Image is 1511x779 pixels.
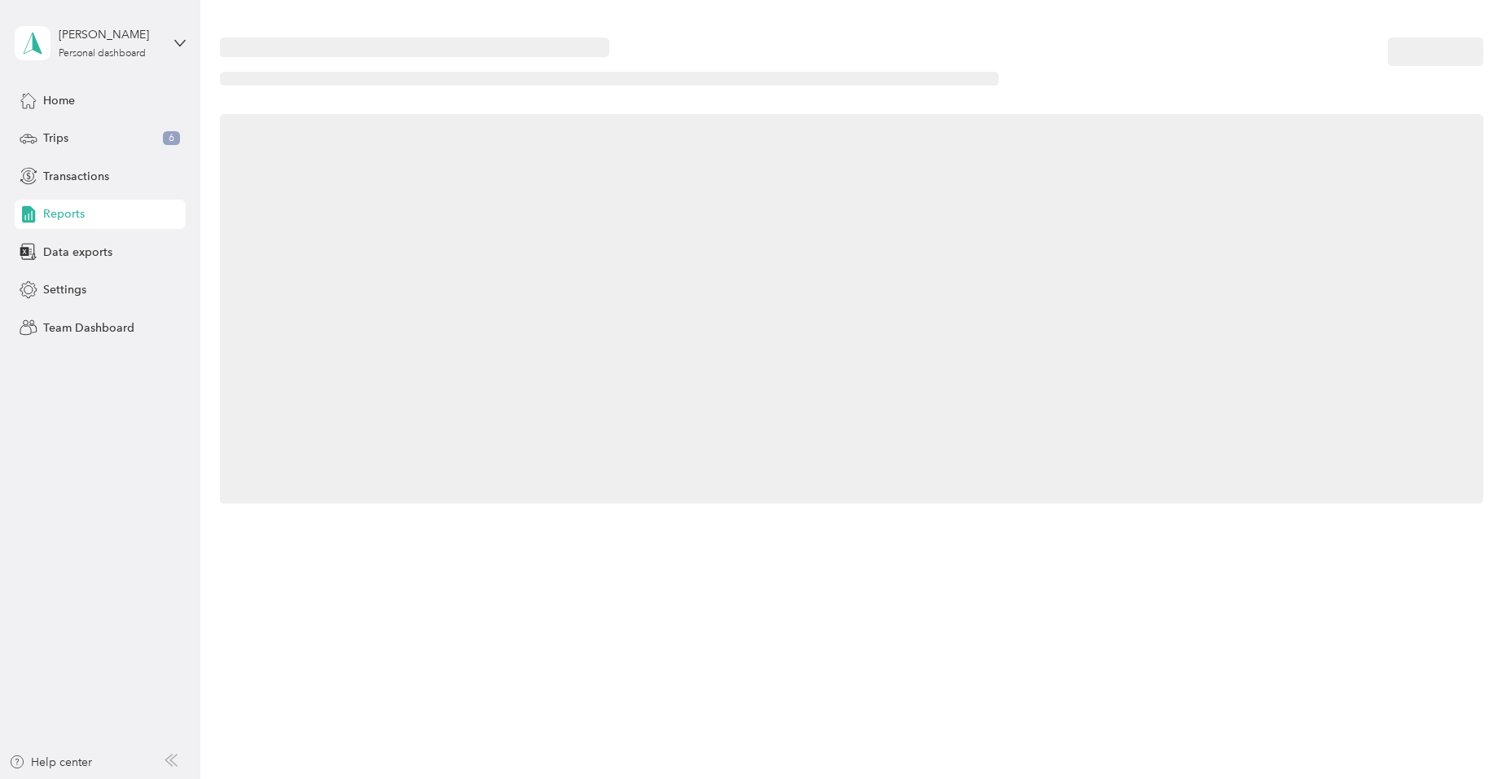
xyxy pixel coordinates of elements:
div: Personal dashboard [59,49,146,59]
button: Help center [9,754,92,771]
span: Settings [43,281,86,298]
span: Transactions [43,168,109,185]
div: [PERSON_NAME] [59,26,160,43]
span: Home [43,92,75,109]
span: Trips [43,130,68,147]
iframe: Everlance-gr Chat Button Frame [1420,688,1511,779]
span: Data exports [43,244,112,261]
span: Team Dashboard [43,319,134,337]
span: Reports [43,205,85,222]
span: 6 [163,131,180,146]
